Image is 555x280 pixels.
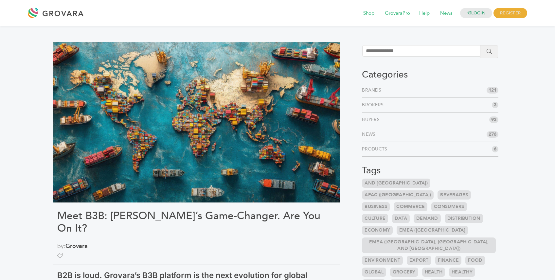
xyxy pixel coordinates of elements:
[392,214,410,223] a: Data
[380,10,415,17] a: GrovaraPro
[57,210,336,235] h1: Meet B3B: [PERSON_NAME]’s Game-Changer. Are You On It?
[359,10,379,17] a: Shop
[415,7,434,20] span: Help
[65,242,88,250] a: Grovara
[445,214,483,223] a: Distribution
[380,7,415,20] span: GrovaraPro
[487,131,498,138] span: 276
[362,190,434,200] a: APAC ([GEOGRAPHIC_DATA])
[362,179,430,188] a: and [GEOGRAPHIC_DATA])
[415,10,434,17] a: Help
[489,116,498,123] span: 92
[362,87,384,94] a: Brands
[362,131,378,138] a: News
[394,202,427,211] a: Commerce
[436,7,457,20] span: News
[414,214,441,223] a: Demand
[431,202,467,211] a: Consumers
[362,102,386,108] a: Brokers
[362,256,403,265] a: Environment
[438,190,471,200] a: Beverages
[359,7,379,20] span: Shop
[362,214,388,223] a: Culture
[362,268,386,277] a: Global
[465,256,485,265] a: Food
[362,237,496,253] a: EMEA ([GEOGRAPHIC_DATA], [GEOGRAPHIC_DATA], and [GEOGRAPHIC_DATA])
[362,202,390,211] a: Business
[493,8,527,18] span: REGISTER
[460,8,492,18] a: LOGIN
[57,242,336,251] span: by:
[436,10,457,17] a: News
[422,268,445,277] a: Health
[362,69,498,80] h3: Categories
[390,268,418,277] a: Grocery
[397,226,468,235] a: EMEA ([GEOGRAPHIC_DATA]
[492,102,498,108] span: 3
[435,256,462,265] a: Finance
[362,116,382,123] a: Buyers
[362,226,393,235] a: Economy
[487,87,498,94] span: 121
[407,256,431,265] a: Export
[362,165,498,176] h3: Tags
[449,268,475,277] a: Healthy
[362,146,390,152] a: Products
[492,146,498,152] span: 6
